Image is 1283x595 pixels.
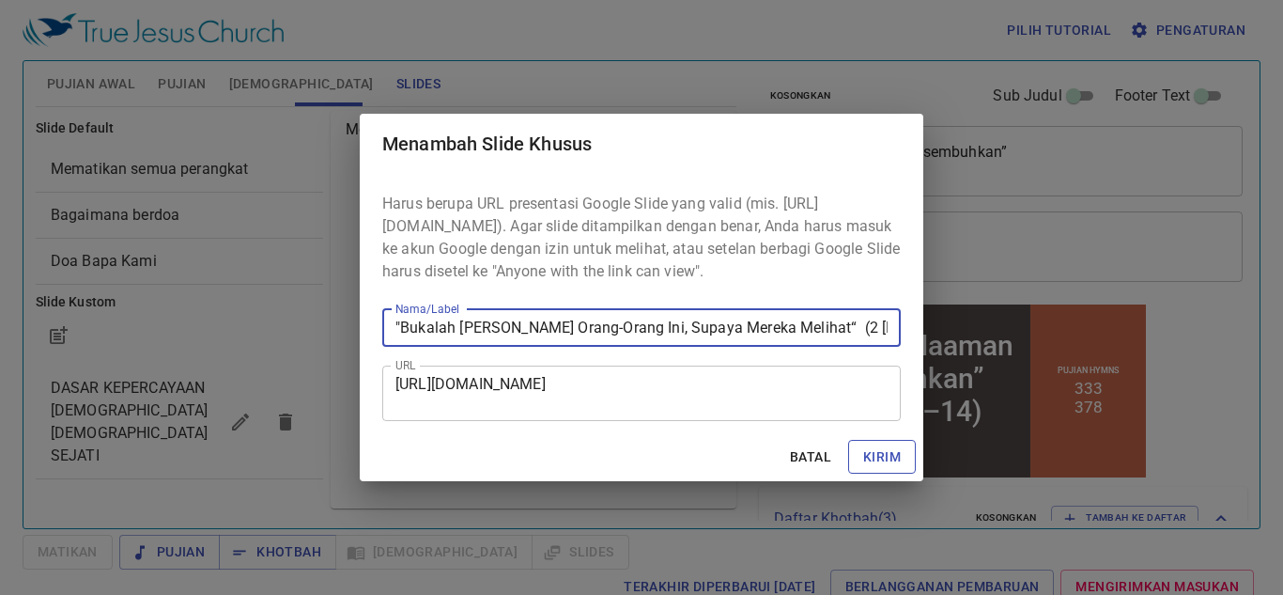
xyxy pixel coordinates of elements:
li: 378 [323,96,351,115]
textarea: [URL][DOMAIN_NAME] [395,375,888,411]
button: Batal [781,440,841,475]
h2: Menambah Slide Khusus [382,129,901,159]
span: Kirim [863,446,901,469]
p: Pujian Hymns [306,64,367,73]
span: Batal [788,446,833,469]
button: Kirim [848,440,916,475]
li: 333 [323,77,351,96]
div: “Panglima Naaman Disembuhkan” (2 Raj 5:1–14) [7,27,276,126]
p: Harus berupa URL presentasi Google Slide yang valid (mis. [URL][DOMAIN_NAME]). Agar slide ditampi... [382,193,901,283]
